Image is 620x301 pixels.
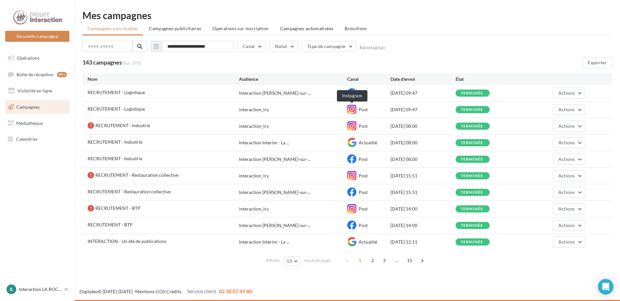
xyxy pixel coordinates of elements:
span: Boîte de réception [17,71,54,77]
span: 10 [287,259,292,264]
span: Opérations [17,55,40,61]
span: Interaction [PERSON_NAME]-sur-... [239,90,311,96]
div: terminée [461,91,483,95]
button: Actions [553,187,585,198]
span: Médiathèque [16,120,43,126]
div: terminée [461,223,483,228]
a: Boîte de réception99+ [4,67,71,81]
span: Actions [558,90,575,96]
a: Opérations [4,51,71,65]
button: Actions [553,154,585,165]
div: terminée [461,190,483,195]
span: Actions [558,140,575,145]
span: Actions [558,206,575,211]
div: [DATE] 15:51 [390,189,455,196]
div: Canal [347,76,390,82]
span: ... [392,255,402,266]
span: IL [10,286,13,293]
span: Operations sur inscription [212,26,268,31]
span: 143 campagnes [82,59,122,66]
p: Interaction LA ROCHE SUR YON [19,286,62,293]
span: Interaction Interim - La ... [239,239,289,245]
div: [DATE] 09:47 [390,106,455,113]
span: Campagnes [16,104,40,110]
a: CGS [156,289,165,294]
span: RECRUTEMENT - Industrie [88,139,142,145]
div: [DATE] 08:00 [390,123,455,129]
span: Campagnes publicitaires [149,26,201,31]
span: Post [359,173,368,178]
span: RECRUTEMENT - Industrie [88,156,142,161]
button: Actions [553,104,585,115]
span: 15 [404,255,415,266]
a: Visibilité en ligne [4,84,71,98]
button: Nouvelle campagne [5,31,69,42]
span: Interaction Interim - La ... [239,139,289,146]
div: Mes campagnes [82,10,612,20]
a: Crédits [166,289,181,294]
div: [DATE] 09:47 [390,90,455,96]
div: [DATE] 08:00 [390,156,455,163]
span: Post [359,189,368,195]
a: Mentions [135,289,154,294]
button: Canal [237,41,266,52]
span: Actions [558,123,575,129]
span: Interaction [PERSON_NAME]-sur-... [239,156,311,163]
span: Actions [558,239,575,245]
div: [DATE] 14:00 [390,206,455,212]
span: Actions [558,223,575,228]
div: terminée [461,174,483,178]
div: [DATE] 15:51 [390,173,455,179]
span: 3 [379,255,389,266]
button: Actions [553,220,585,231]
div: 99+ [57,72,67,77]
span: © [DATE]-[DATE] - - - [79,289,252,294]
span: Visibilité en ligne [18,88,52,93]
span: Afficher [266,258,280,264]
span: Post [359,107,368,112]
a: Calendrier [4,132,71,146]
span: Post [359,223,368,228]
span: Actualité [359,239,377,245]
span: Calendrier [16,136,38,142]
div: terminée [461,141,483,145]
div: interaction_lry [239,106,269,113]
div: terminée [461,157,483,162]
span: Post [359,156,368,162]
span: Interaction [PERSON_NAME]-sur-... [239,189,311,196]
div: Instagram [337,90,367,102]
span: Post [359,123,368,129]
span: RECRUTEMENT - Restauration collective [88,189,171,194]
div: Open Intercom Messenger [598,279,614,295]
div: [DATE] 14:00 [390,222,455,229]
button: Actions [553,236,585,247]
div: [DATE] 08:00 [390,139,455,146]
div: terminée [461,124,483,128]
button: Actions [553,170,585,181]
button: Type de campagne [302,41,356,52]
button: Actions [553,121,585,132]
button: Actions [553,203,585,214]
span: Actions [558,189,575,195]
span: 1 [355,255,365,266]
a: Médiathèque [4,116,71,130]
div: terminée [461,207,483,211]
span: RECRUTEMENT - Logistique [88,106,145,112]
div: Date d'envoi [390,76,455,82]
button: Statut [269,41,298,52]
span: Actions [558,173,575,178]
div: Audience [239,76,347,82]
span: Campagnes automatisées [280,26,334,31]
span: 2 [367,255,378,266]
span: RECRUTEMENT - Logistique [88,90,145,95]
div: [DATE] 12:11 [390,239,455,245]
span: Service client [187,288,216,294]
span: Post [359,206,368,211]
span: RECRUTEMENT - BTP [95,205,140,211]
button: Exporter [582,57,612,68]
a: Campagnes [4,100,71,114]
button: 10 [284,257,300,266]
span: RECRUTEMENT - BTP [88,222,133,227]
button: Réinitialiser [360,45,386,50]
div: terminée [461,240,483,244]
